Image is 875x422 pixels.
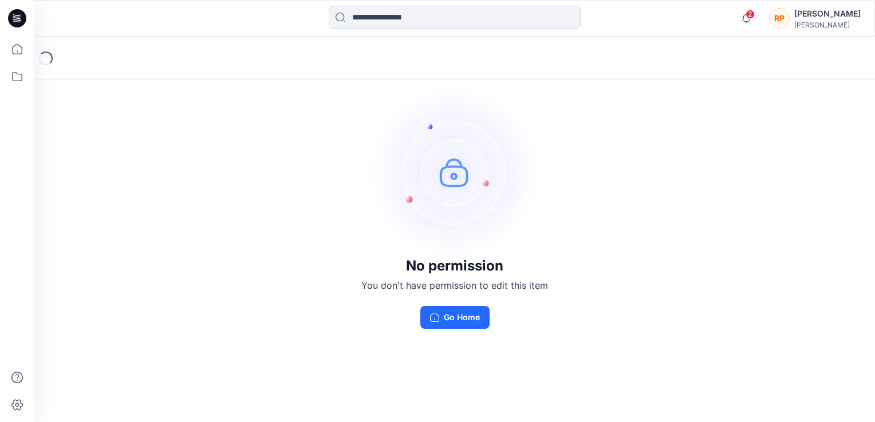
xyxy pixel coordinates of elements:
[361,258,548,274] h3: No permission
[746,10,755,19] span: 2
[361,278,548,292] p: You don't have permission to edit this item
[794,21,861,29] div: [PERSON_NAME]
[420,306,490,329] button: Go Home
[369,86,541,258] img: no-perm.svg
[794,7,861,21] div: [PERSON_NAME]
[769,8,790,29] div: RP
